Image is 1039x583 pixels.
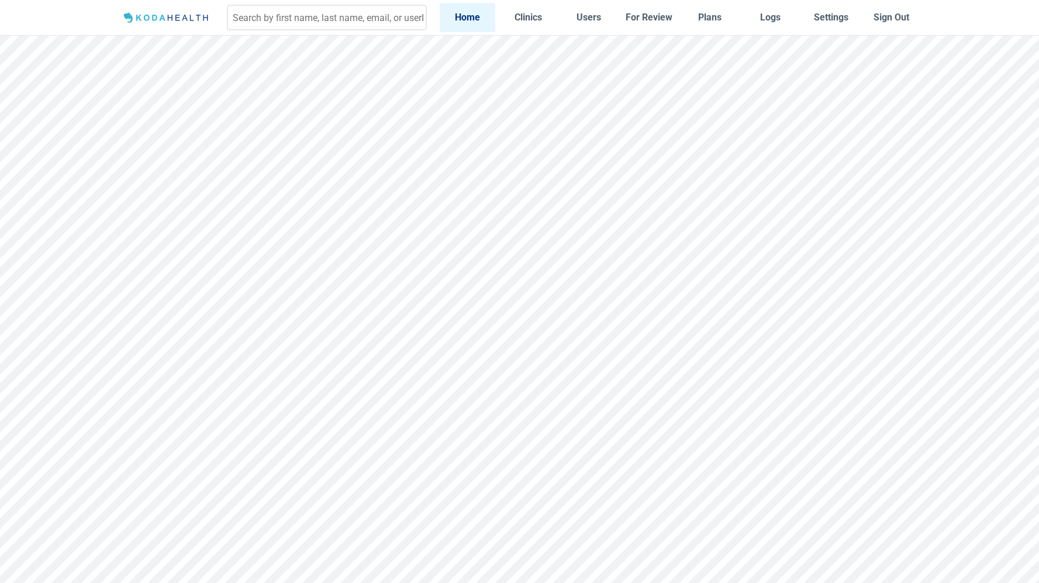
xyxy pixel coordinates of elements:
a: Users [561,3,617,32]
input: Search by first name, last name, email, or userId [227,5,427,30]
button: Sign Out [864,3,920,32]
a: Clinics [500,3,556,32]
a: Home [440,3,496,32]
img: Logo [120,11,214,25]
a: Logs [743,3,799,32]
a: Plans [682,3,738,32]
a: Settings [803,3,859,32]
a: For Review [621,3,677,32]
